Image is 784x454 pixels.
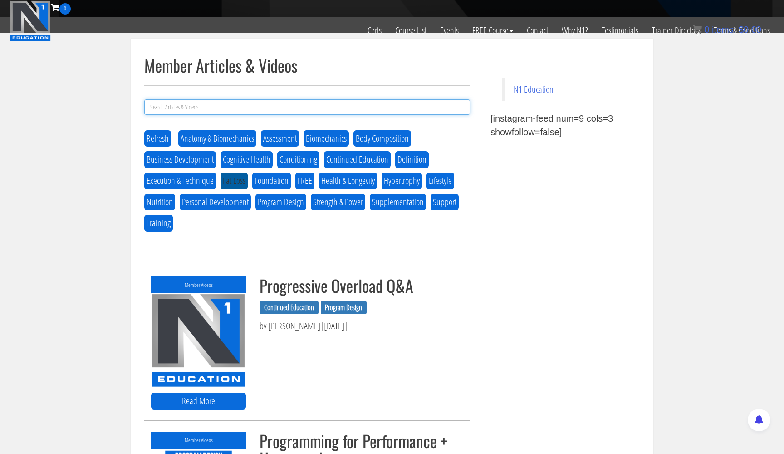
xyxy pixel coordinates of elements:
a: Contact [520,15,555,46]
a: Course List [388,15,433,46]
span: 0 [59,3,71,15]
h3: Progressive Overload Q&A [260,276,463,295]
button: Biomechanics [304,130,349,147]
input: Search Articles & Videos [144,99,470,115]
span: 0 [704,25,709,35]
button: Definition [395,151,429,168]
button: Personal Development [180,194,251,211]
a: Terms & Conditions [707,15,777,46]
span: Continued Education [260,301,318,315]
a: Why N1? [555,15,595,46]
span: Program Design [321,301,367,315]
a: Read More [151,393,246,410]
a: Testimonials [595,15,645,46]
button: Training [144,215,173,232]
img: icon11.png [693,25,702,34]
p: | | [260,319,463,333]
bdi: 0.00 [739,25,761,35]
span: [DATE] [324,320,344,332]
button: Continued Education [324,151,391,168]
h6: Member Videos [151,282,246,288]
button: FREE [295,173,314,189]
div: [instagram-feed num=9 cols=3 showfollow=false] [490,112,633,139]
span: items: [712,25,736,35]
a: Events [433,15,465,46]
button: Cognitive Health [220,151,273,168]
button: Refresh [144,130,171,147]
button: Hypertrophy [382,173,422,189]
button: Conditioning [277,151,319,168]
button: Strength & Power [311,194,365,211]
img: n1-education [10,0,51,41]
button: Body Composition [353,130,411,147]
button: Lifestyle [426,173,454,189]
a: FREE Course [465,15,520,46]
a: 0 items: $0.00 [693,25,761,35]
a: 0 [51,1,71,13]
span: by [PERSON_NAME] [260,320,320,332]
a: Trainer Directory [645,15,707,46]
h6: Member Videos [151,437,246,443]
h1: Member Articles & Videos [144,56,470,74]
a: N1 Education [514,83,554,95]
span: $ [739,25,744,35]
img: Progressive Overload Q&A [151,293,246,387]
button: Program Design [255,194,306,211]
button: Support [431,194,459,211]
button: Supplementation [370,194,426,211]
button: Business Development [144,151,216,168]
a: Certs [361,15,388,46]
button: Health & Longevity [319,173,377,189]
button: Fat Loss [220,173,248,189]
button: Nutrition [144,194,175,211]
button: Execution & Technique [144,173,216,189]
button: Assessment [261,130,299,147]
button: Anatomy & Biomechanics [178,130,256,147]
button: Foundation [252,173,291,189]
